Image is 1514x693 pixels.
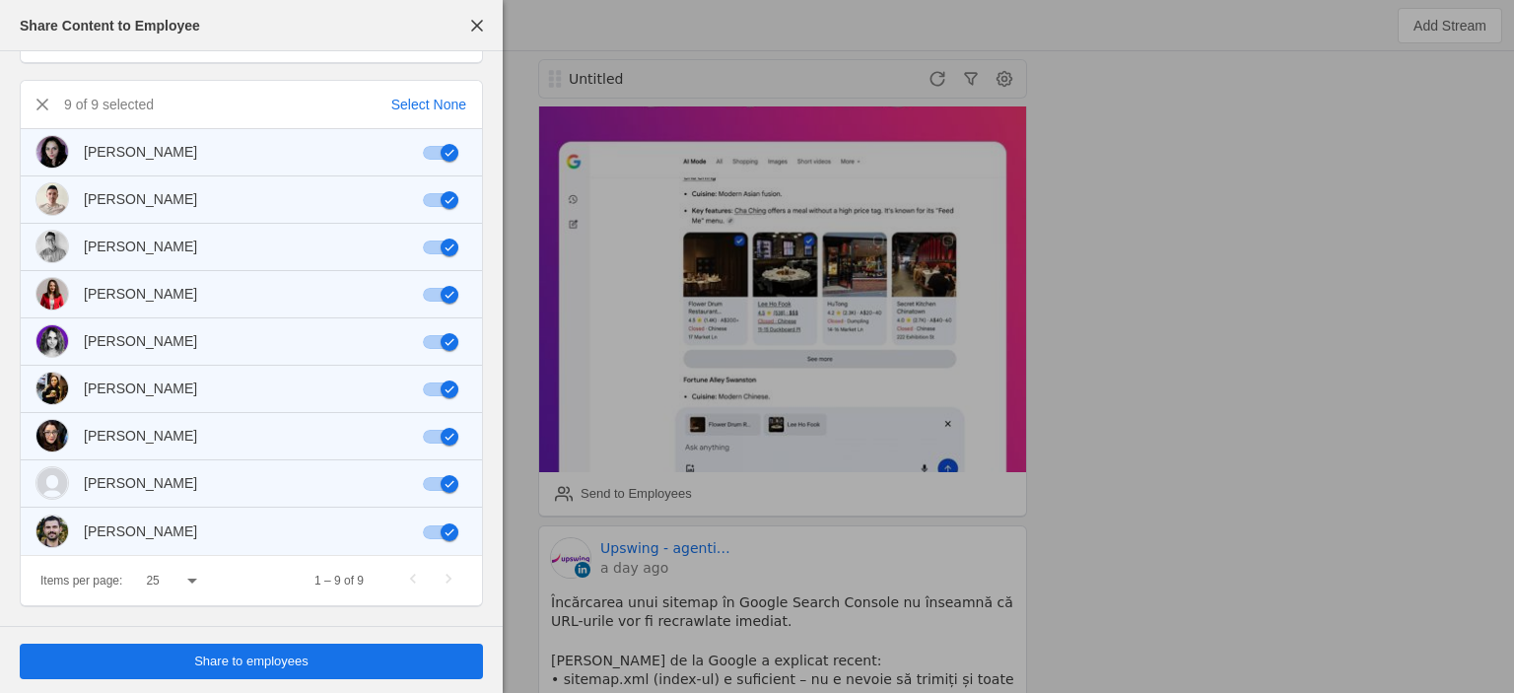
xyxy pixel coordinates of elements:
img: cache [36,278,68,310]
div: [PERSON_NAME] [84,426,197,446]
span: Share to employees [194,652,309,671]
div: [PERSON_NAME] [84,379,197,398]
div: [PERSON_NAME] [84,237,197,256]
div: Select None [391,95,466,114]
img: cache [36,136,68,168]
span: 25 [146,574,159,588]
div: [PERSON_NAME] [84,189,197,209]
img: cache [36,325,68,357]
img: cache [36,420,68,451]
img: cache [36,516,68,547]
div: 9 of 9 selected [64,95,154,114]
div: Items per page: [40,573,122,589]
div: [PERSON_NAME] [84,284,197,304]
img: cache [36,373,68,404]
div: [PERSON_NAME] [84,142,197,162]
div: 1 – 9 of 9 [314,573,364,589]
div: [PERSON_NAME] [84,331,197,351]
img: cache [36,231,68,262]
div: [PERSON_NAME] [84,473,197,493]
button: Share to employees [20,644,483,679]
img: cache [36,183,68,215]
div: [PERSON_NAME] [84,521,197,541]
img: unknown-user-light.svg [36,467,68,499]
div: Share Content to Employee [20,16,200,35]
